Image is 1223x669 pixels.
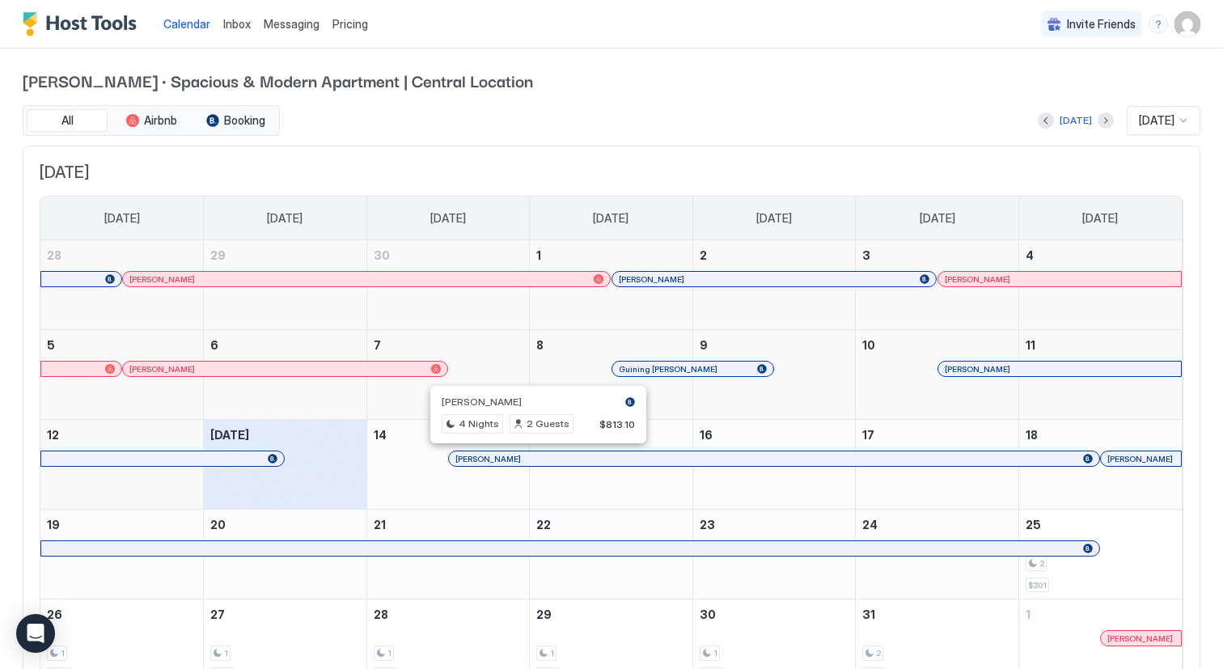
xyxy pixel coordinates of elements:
div: [PERSON_NAME] [1107,454,1174,464]
a: Monday [251,197,319,240]
a: October 21, 2025 [367,510,530,540]
span: [PERSON_NAME] [945,274,1010,285]
a: October 7, 2025 [367,330,530,360]
span: 30 [374,248,390,262]
div: [PERSON_NAME] [455,454,1093,464]
span: 1 [713,648,717,658]
td: October 14, 2025 [366,420,530,510]
td: October 1, 2025 [530,240,693,330]
td: September 29, 2025 [204,240,367,330]
span: [PERSON_NAME] [455,454,521,464]
div: menu [1149,15,1168,34]
a: Inbox [223,15,251,32]
div: [PERSON_NAME] [129,364,441,375]
a: Friday [903,197,971,240]
a: September 29, 2025 [204,240,366,270]
div: Open Intercom Messenger [16,614,55,653]
a: October 17, 2025 [856,420,1018,450]
a: Sunday [88,197,156,240]
a: October 5, 2025 [40,330,203,360]
span: 7 [374,338,381,352]
td: October 13, 2025 [204,420,367,510]
a: October 23, 2025 [693,510,856,540]
span: 8 [536,338,544,352]
td: October 22, 2025 [530,510,693,599]
span: [DATE] [210,428,249,442]
button: Next month [1098,112,1114,129]
td: October 3, 2025 [856,240,1019,330]
span: Invite Friends [1067,17,1136,32]
span: 26 [47,608,62,621]
a: October 1, 2025 [530,240,692,270]
span: Inbox [223,17,251,31]
span: $301 [1028,580,1047,591]
a: October 15, 2025 [530,420,692,450]
div: [PERSON_NAME] [129,274,603,285]
td: October 9, 2025 [692,330,856,420]
td: October 8, 2025 [530,330,693,420]
span: All [61,113,74,128]
span: 23 [700,518,715,531]
td: October 17, 2025 [856,420,1019,510]
a: October 9, 2025 [693,330,856,360]
span: 12 [47,428,59,442]
span: 30 [700,608,716,621]
div: [PERSON_NAME] [619,274,929,285]
a: October 18, 2025 [1019,420,1182,450]
a: Calendar [163,15,210,32]
span: 11 [1026,338,1035,352]
td: October 12, 2025 [40,420,204,510]
span: 19 [47,518,60,531]
td: October 21, 2025 [366,510,530,599]
span: [PERSON_NAME] [442,396,522,408]
span: 2 [700,248,707,262]
span: 18 [1026,428,1038,442]
a: Messaging [264,15,320,32]
span: 31 [862,608,875,621]
button: Previous month [1038,112,1054,129]
span: [DATE] [104,211,140,226]
td: October 24, 2025 [856,510,1019,599]
span: [DATE] [920,211,955,226]
span: 1 [550,648,554,658]
a: October 4, 2025 [1019,240,1182,270]
a: September 30, 2025 [367,240,530,270]
span: 28 [374,608,388,621]
td: October 18, 2025 [1018,420,1182,510]
div: [PERSON_NAME] [945,274,1174,285]
button: Airbnb [111,109,192,132]
a: Saturday [1066,197,1134,240]
a: November 1, 2025 [1019,599,1182,629]
a: October 16, 2025 [693,420,856,450]
span: [PERSON_NAME] [619,274,684,285]
td: October 11, 2025 [1018,330,1182,420]
span: 1 [61,648,65,658]
span: 4 [1026,248,1034,262]
a: October 3, 2025 [856,240,1018,270]
div: User profile [1174,11,1200,37]
span: [PERSON_NAME] · Spacious & Modern Apartment | Central Location [23,68,1200,92]
button: All [27,109,108,132]
span: [PERSON_NAME] [945,364,1010,375]
a: Wednesday [577,197,645,240]
button: [DATE] [1057,111,1094,130]
span: [DATE] [1082,211,1118,226]
span: [PERSON_NAME] [1107,633,1173,644]
span: 22 [536,518,551,531]
td: October 23, 2025 [692,510,856,599]
span: Guining [PERSON_NAME] [619,364,717,375]
a: October 31, 2025 [856,599,1018,629]
span: [DATE] [267,211,303,226]
a: October 27, 2025 [204,599,366,629]
a: October 12, 2025 [40,420,203,450]
span: 24 [862,518,878,531]
span: Calendar [163,17,210,31]
span: 4 Nights [459,417,499,431]
span: 16 [700,428,713,442]
div: [DATE] [1060,113,1092,128]
span: 20 [210,518,226,531]
span: 9 [700,338,708,352]
td: October 19, 2025 [40,510,204,599]
span: [DATE] [40,163,1183,183]
a: October 6, 2025 [204,330,366,360]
